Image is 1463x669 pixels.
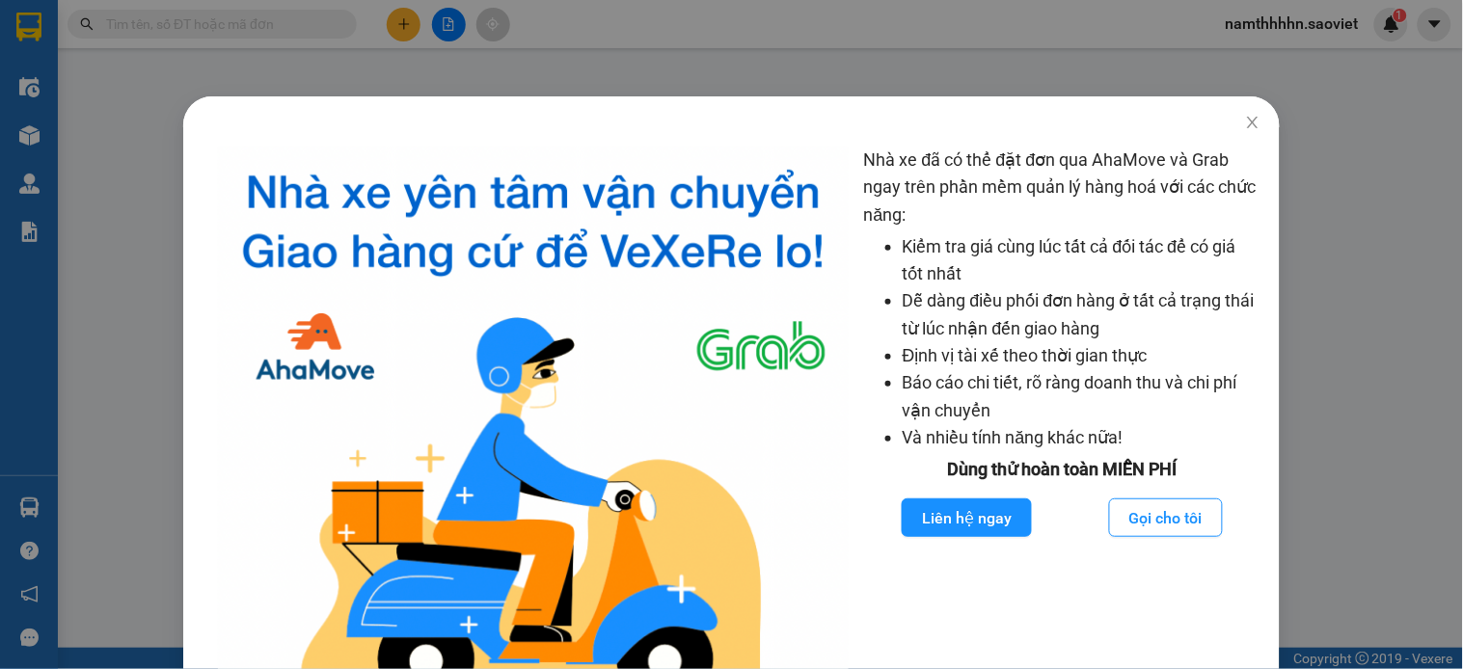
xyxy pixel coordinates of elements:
li: Định vị tài xế theo thời gian thực [903,342,1261,369]
div: Dùng thử hoàn toàn MIỄN PHÍ [864,456,1261,483]
span: Liên hệ ngay [922,506,1012,530]
li: Dễ dàng điều phối đơn hàng ở tất cả trạng thái từ lúc nhận đến giao hàng [903,287,1261,342]
button: Close [1226,96,1280,150]
li: Kiểm tra giá cùng lúc tất cả đối tác để có giá tốt nhất [903,233,1261,288]
button: Gọi cho tôi [1109,498,1223,537]
span: close [1245,115,1260,130]
li: Báo cáo chi tiết, rõ ràng doanh thu và chi phí vận chuyển [903,369,1261,424]
span: Gọi cho tôi [1129,506,1203,530]
button: Liên hệ ngay [902,498,1032,537]
li: Và nhiều tính năng khác nữa! [903,424,1261,451]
